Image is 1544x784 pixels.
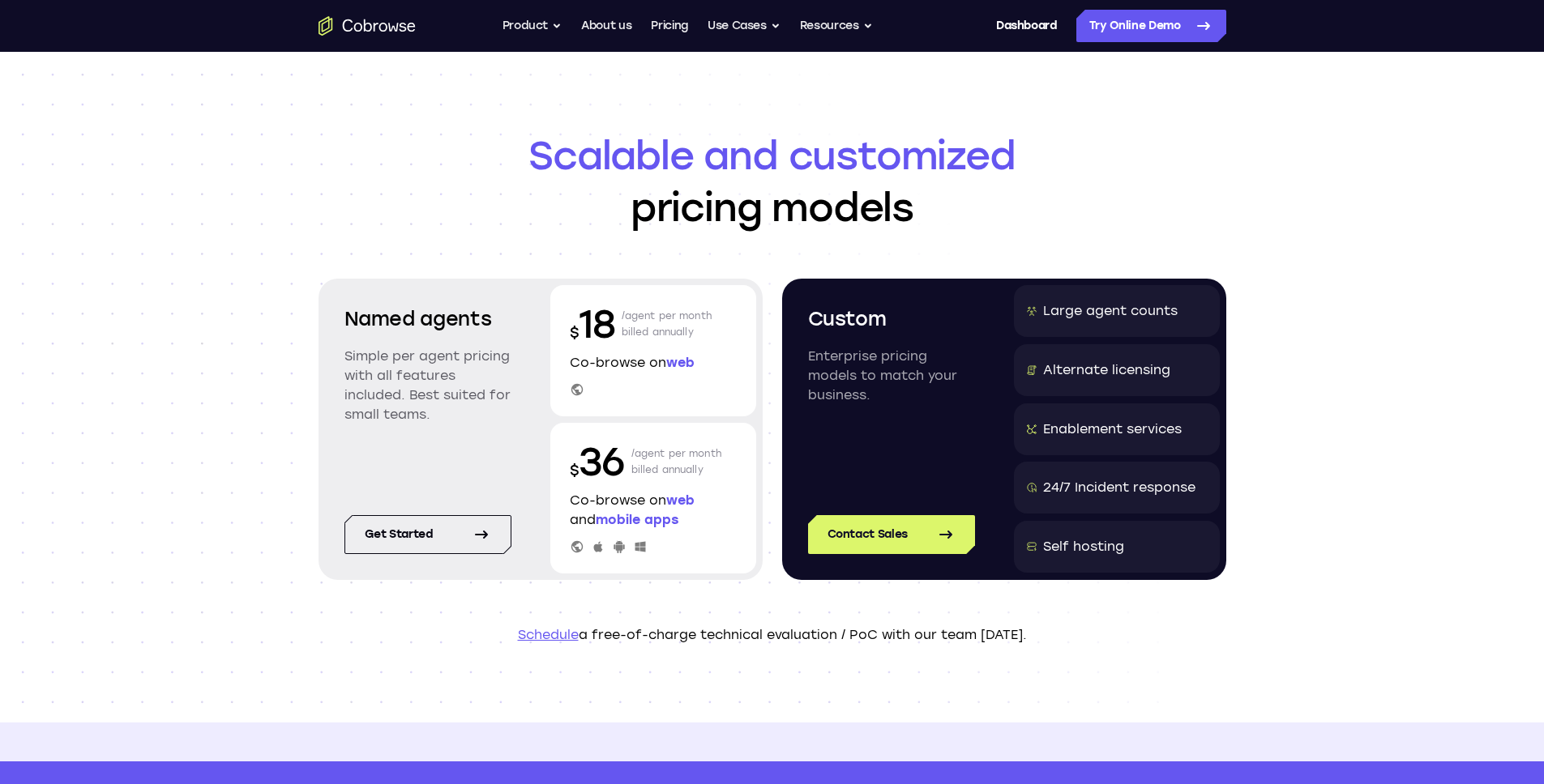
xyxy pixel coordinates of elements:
span: web [666,355,695,370]
a: Try Online Demo [1076,10,1226,42]
a: Dashboard [996,10,1057,42]
a: Go to the home page [319,16,416,36]
p: Co-browse on [570,353,737,373]
span: Scalable and customized [319,130,1226,181]
div: Enablement services [1043,420,1182,439]
span: $ [570,324,580,342]
div: 24/7 Incident response [1043,478,1195,497]
span: web [666,492,695,508]
p: Co-browse on and [570,491,737,530]
a: Schedule [518,627,579,642]
button: Resources [800,10,873,42]
span: mobile apps [596,512,678,527]
button: Use Cases [708,10,781,42]
p: Enterprise pricing models to match your business. [808,347,975,405]
h2: Custom [808,305,975,334]
a: Pricing [651,10,688,42]
p: /agent per month billed annually [631,436,722,488]
p: 18 [570,298,615,350]
h2: Named agents [344,305,511,334]
button: Product [503,10,562,42]
p: Simple per agent pricing with all features included. Best suited for small teams. [344,347,511,424]
div: Large agent counts [1043,301,1178,321]
p: /agent per month billed annually [622,298,712,350]
div: Alternate licensing [1043,360,1170,380]
a: Get started [344,515,511,554]
p: a free-of-charge technical evaluation / PoC with our team [DATE]. [319,625,1226,645]
div: Self hosting [1043,537,1124,556]
a: About us [581,10,631,42]
h1: pricing models [319,130,1226,233]
span: $ [570,462,580,479]
a: Contact Sales [808,515,975,554]
p: 36 [570,436,625,488]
